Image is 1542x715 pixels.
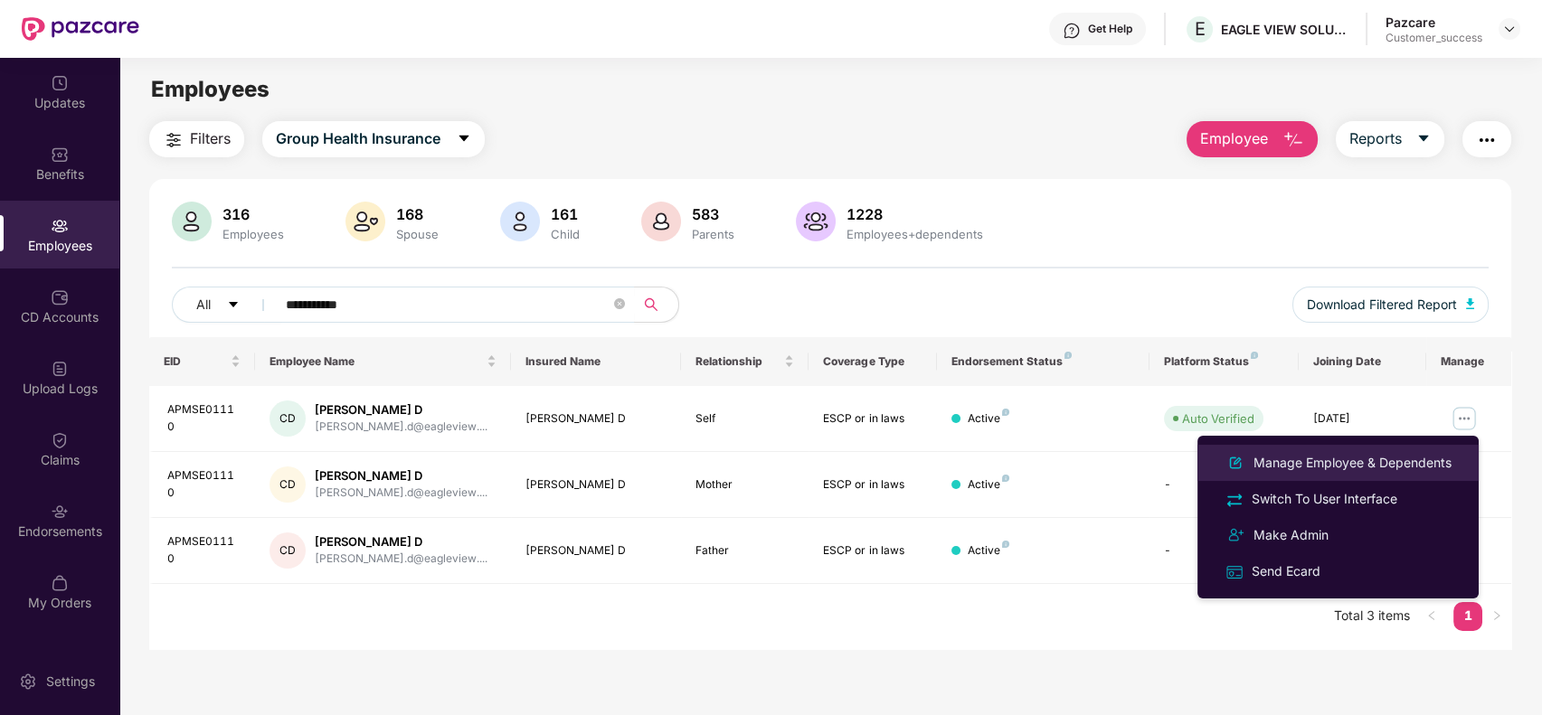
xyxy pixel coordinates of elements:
button: search [634,287,679,323]
button: right [1482,602,1511,631]
img: svg+xml;base64,PHN2ZyBpZD0iSGVscC0zMngzMiIgeG1sbnM9Imh0dHA6Ly93d3cudzMub3JnLzIwMDAvc3ZnIiB3aWR0aD... [1063,22,1081,40]
span: caret-down [227,298,240,313]
span: left [1426,610,1437,621]
div: [PERSON_NAME].d@eagleview.... [315,419,487,436]
td: - [1149,452,1299,518]
div: CD [270,532,306,569]
span: right [1491,610,1502,621]
button: Employee [1187,121,1318,157]
div: 316 [219,205,288,223]
img: svg+xml;base64,PHN2ZyBpZD0iVXBsb2FkX0xvZ3MiIGRhdGEtbmFtZT0iVXBsb2FkIExvZ3MiIHhtbG5zPSJodHRwOi8vd3... [51,360,69,378]
img: svg+xml;base64,PHN2ZyB4bWxucz0iaHR0cDovL3d3dy53My5vcmcvMjAwMC9zdmciIHdpZHRoPSIyNCIgaGVpZ2h0PSIyNC... [1225,524,1246,546]
div: Customer_success [1386,31,1482,45]
div: EAGLE VIEW SOLUTIONS PRIVATE LIMITED [1221,21,1348,38]
span: Relationship [695,354,780,369]
div: Active [968,476,1009,494]
button: Reportscaret-down [1336,121,1444,157]
span: caret-down [1416,131,1431,147]
div: Pazcare [1386,14,1482,31]
img: New Pazcare Logo [22,17,139,41]
span: E [1195,18,1206,40]
div: [PERSON_NAME] D [525,476,667,494]
div: Parents [688,227,738,241]
div: Get Help [1088,22,1132,36]
span: Employee Name [270,354,482,369]
span: All [196,295,211,315]
img: svg+xml;base64,PHN2ZyB4bWxucz0iaHR0cDovL3d3dy53My5vcmcvMjAwMC9zdmciIHdpZHRoPSI4IiBoZWlnaHQ9IjgiIH... [1002,475,1009,482]
span: Employee [1200,127,1268,150]
div: APMSE01110 [167,533,241,568]
button: left [1417,602,1446,631]
div: [DATE] [1313,410,1412,428]
img: svg+xml;base64,PHN2ZyB4bWxucz0iaHR0cDovL3d3dy53My5vcmcvMjAwMC9zdmciIHhtbG5zOnhsaW5rPSJodHRwOi8vd3... [500,202,540,241]
img: svg+xml;base64,PHN2ZyB4bWxucz0iaHR0cDovL3d3dy53My5vcmcvMjAwMC9zdmciIHhtbG5zOnhsaW5rPSJodHRwOi8vd3... [1282,129,1304,151]
th: Relationship [681,337,809,386]
a: 1 [1453,602,1482,629]
img: svg+xml;base64,PHN2ZyB4bWxucz0iaHR0cDovL3d3dy53My5vcmcvMjAwMC9zdmciIHhtbG5zOnhsaW5rPSJodHRwOi8vd3... [172,202,212,241]
img: svg+xml;base64,PHN2ZyB4bWxucz0iaHR0cDovL3d3dy53My5vcmcvMjAwMC9zdmciIHhtbG5zOnhsaW5rPSJodHRwOi8vd3... [796,202,836,241]
img: svg+xml;base64,PHN2ZyB4bWxucz0iaHR0cDovL3d3dy53My5vcmcvMjAwMC9zdmciIHhtbG5zOnhsaW5rPSJodHRwOi8vd3... [1225,452,1246,474]
div: Manage Employee & Dependents [1250,453,1455,473]
th: EID [149,337,256,386]
div: Mother [695,476,794,494]
div: APMSE01110 [167,467,241,502]
img: svg+xml;base64,PHN2ZyBpZD0iRW5kb3JzZW1lbnRzIiB4bWxucz0iaHR0cDovL3d3dy53My5vcmcvMjAwMC9zdmciIHdpZH... [51,503,69,521]
img: svg+xml;base64,PHN2ZyBpZD0iQ0RfQWNjb3VudHMiIGRhdGEtbmFtZT0iQ0QgQWNjb3VudHMiIHhtbG5zPSJodHRwOi8vd3... [51,288,69,306]
span: Group Health Insurance [276,127,440,150]
span: EID [164,354,228,369]
img: svg+xml;base64,PHN2ZyBpZD0iQ2xhaW0iIHhtbG5zPSJodHRwOi8vd3d3LnczLm9yZy8yMDAwL3N2ZyIgd2lkdGg9IjIwIi... [51,431,69,449]
div: [PERSON_NAME] D [525,542,667,560]
div: APMSE01110 [167,401,241,436]
button: Filters [149,121,244,157]
th: Coverage Type [809,337,936,386]
div: Endorsement Status [951,354,1135,369]
div: Active [968,410,1009,428]
div: Child [547,227,583,241]
div: [PERSON_NAME].d@eagleview.... [315,485,487,502]
span: Download Filtered Report [1307,295,1457,315]
li: Previous Page [1417,602,1446,631]
div: [PERSON_NAME] D [315,401,487,419]
div: Send Ecard [1248,561,1324,581]
div: Platform Status [1164,354,1284,369]
div: Active [968,542,1009,560]
img: manageButton [1450,404,1479,433]
div: ESCP or in laws [823,476,922,494]
div: Employees [219,227,288,241]
img: svg+xml;base64,PHN2ZyB4bWxucz0iaHR0cDovL3d3dy53My5vcmcvMjAwMC9zdmciIHdpZHRoPSI4IiBoZWlnaHQ9IjgiIH... [1064,352,1072,359]
img: svg+xml;base64,PHN2ZyB4bWxucz0iaHR0cDovL3d3dy53My5vcmcvMjAwMC9zdmciIHdpZHRoPSIyNCIgaGVpZ2h0PSIyNC... [163,129,184,151]
img: svg+xml;base64,PHN2ZyB4bWxucz0iaHR0cDovL3d3dy53My5vcmcvMjAwMC9zdmciIHdpZHRoPSI4IiBoZWlnaHQ9IjgiIH... [1002,409,1009,416]
div: CD [270,400,306,437]
td: - [1149,518,1299,584]
img: svg+xml;base64,PHN2ZyBpZD0iTXlfT3JkZXJzIiBkYXRhLW5hbWU9Ik15IE9yZGVycyIgeG1sbnM9Imh0dHA6Ly93d3cudz... [51,574,69,592]
button: Download Filtered Report [1292,287,1490,323]
div: Settings [41,673,100,691]
div: Spouse [393,227,442,241]
img: svg+xml;base64,PHN2ZyBpZD0iRHJvcGRvd24tMzJ4MzIiIHhtbG5zPSJodHRwOi8vd3d3LnczLm9yZy8yMDAwL3N2ZyIgd2... [1502,22,1517,36]
div: CD [270,466,306,503]
li: Next Page [1482,602,1511,631]
img: svg+xml;base64,PHN2ZyBpZD0iU2V0dGluZy0yMHgyMCIgeG1sbnM9Imh0dHA6Ly93d3cudzMub3JnLzIwMDAvc3ZnIiB3aW... [19,673,37,691]
div: Auto Verified [1182,409,1254,428]
li: Total 3 items [1334,602,1410,631]
div: [PERSON_NAME] D [315,533,487,550]
th: Insured Name [511,337,681,386]
img: svg+xml;base64,PHN2ZyB4bWxucz0iaHR0cDovL3d3dy53My5vcmcvMjAwMC9zdmciIHhtbG5zOnhsaW5rPSJodHRwOi8vd3... [1466,298,1475,309]
span: search [634,297,669,312]
img: svg+xml;base64,PHN2ZyB4bWxucz0iaHR0cDovL3d3dy53My5vcmcvMjAwMC9zdmciIHdpZHRoPSIyNCIgaGVpZ2h0PSIyNC... [1225,490,1244,510]
div: Self [695,410,794,428]
img: svg+xml;base64,PHN2ZyB4bWxucz0iaHR0cDovL3d3dy53My5vcmcvMjAwMC9zdmciIHdpZHRoPSIyNCIgaGVpZ2h0PSIyNC... [1476,129,1498,151]
img: svg+xml;base64,PHN2ZyBpZD0iQmVuZWZpdHMiIHhtbG5zPSJodHRwOi8vd3d3LnczLm9yZy8yMDAwL3N2ZyIgd2lkdGg9Ij... [51,146,69,164]
img: svg+xml;base64,PHN2ZyBpZD0iRW1wbG95ZWVzIiB4bWxucz0iaHR0cDovL3d3dy53My5vcmcvMjAwMC9zdmciIHdpZHRoPS... [51,217,69,235]
div: 168 [393,205,442,223]
div: 1228 [843,205,987,223]
div: [PERSON_NAME].d@eagleview.... [315,550,487,568]
span: Filters [190,127,231,150]
div: Switch To User Interface [1248,489,1401,509]
div: [PERSON_NAME] D [315,467,487,485]
span: close-circle [614,298,625,309]
div: ESCP or in laws [823,410,922,428]
button: Allcaret-down [172,287,282,323]
img: svg+xml;base64,PHN2ZyB4bWxucz0iaHR0cDovL3d3dy53My5vcmcvMjAwMC9zdmciIHdpZHRoPSIxNiIgaGVpZ2h0PSIxNi... [1225,562,1244,582]
img: svg+xml;base64,PHN2ZyB4bWxucz0iaHR0cDovL3d3dy53My5vcmcvMjAwMC9zdmciIHhtbG5zOnhsaW5rPSJodHRwOi8vd3... [345,202,385,241]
